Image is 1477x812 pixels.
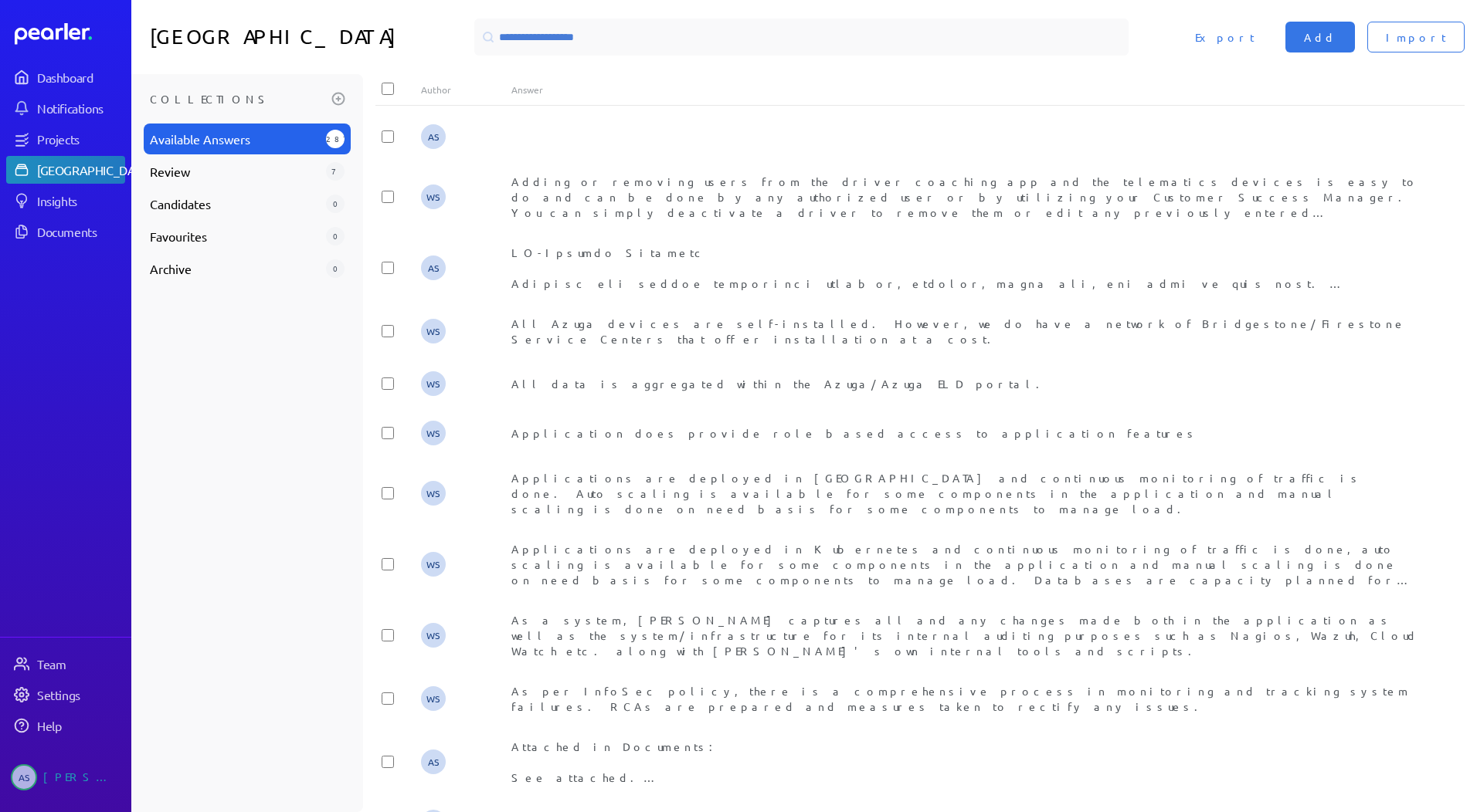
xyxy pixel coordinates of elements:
a: Team [6,650,125,678]
div: [GEOGRAPHIC_DATA] [37,162,152,178]
span: Review [150,162,320,181]
div: [PERSON_NAME] [43,764,121,790]
span: Audrie Stefanini [11,764,37,790]
span: Wesley Simpson [421,319,446,343]
a: Settings [6,681,125,709]
span: Wesley Simpson [421,481,446,506]
span: Wesley Simpson [421,552,446,577]
div: LO-Ipsumdo Sitametc Adipisc eli seddoe temporinci utlabor, etdolor, magna ali, eni admi ve quis n... [511,245,1419,291]
div: Notifications [37,100,124,116]
div: 287 [326,130,345,148]
span: Wesley Simpson [421,184,446,209]
span: Wesley Simpson [421,623,446,648]
div: Adding or removing users from the driver coaching app and the telematics devices is easy to do an... [511,174,1419,220]
span: Favourites [150,227,320,245]
div: Documents [37,224,124,239]
span: Wesley Simpson [421,371,446,396]
a: Insights [6,187,125,215]
div: Applications are deployed in Kubernetes and continuous monitoring of traffic is done, auto scalin... [511,541,1419,587]
div: All Azuga devices are self-installed. However, we do have a network of Bridgestone/Firestone Serv... [511,316,1419,347]
div: Application does provide role based access to application features [511,425,1419,441]
div: As per InfoSec policy, there is a comprehensive process in monitoring and tracking system failure... [511,683,1419,714]
span: Import [1386,29,1446,45]
button: Add [1285,22,1355,52]
a: Notifications [6,94,125,122]
h1: [GEOGRAPHIC_DATA] [150,19,468,56]
span: Wesley Simpson [421,421,446,445]
div: Insights [37,193,124,208]
div: All data is aggregated within the Azuga/Azuga ELD portal. [511,376,1419,391]
span: Available Answers [150,130,320,148]
div: Projects [37,131,124,147]
div: Attached in Documents: See attached. Please remember, do not send the word doc to the customer. P... [511,739,1419,785]
a: Dashboard [6,63,125,91]
span: Audrie Stefanini [421,124,446,149]
span: Candidates [150,195,320,213]
a: [GEOGRAPHIC_DATA] [6,156,125,184]
div: Settings [37,687,124,702]
span: Add [1304,29,1336,45]
div: Applications are deployed in [GEOGRAPHIC_DATA] and continuous monitoring of traffic is done. Auto... [511,470,1419,516]
div: 0 [326,227,345,245]
a: Documents [6,218,125,245]
button: Export [1177,22,1273,52]
div: 0 [326,259,345,278]
div: 0 [326,195,345,213]
div: As a system, [PERSON_NAME] captures all and any changes made both in the application as well as t... [511,612,1419,658]
div: Answer [511,83,1419,96]
span: Audrie Stefanini [421,255,446,280]
div: Dashboard [37,69,124,85]
a: Dashboard [15,23,125,45]
a: Projects [6,125,125,153]
div: Author [421,83,511,96]
a: AS[PERSON_NAME] [6,758,125,797]
button: Import [1367,22,1465,52]
div: Help [37,718,124,733]
span: Audrie Stefanini [421,749,446,774]
span: Archive [150,259,320,278]
a: Help [6,712,125,739]
h3: Collections [150,86,326,111]
span: Export [1195,29,1255,45]
div: Team [37,656,124,672]
div: 7 [326,162,345,181]
span: Wesley Simpson [421,686,446,711]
